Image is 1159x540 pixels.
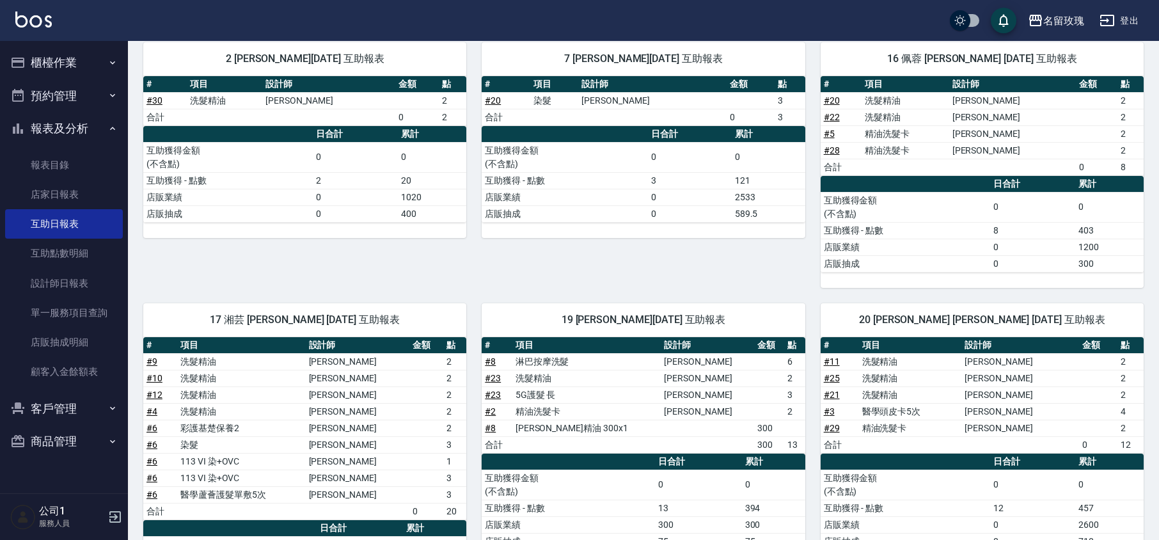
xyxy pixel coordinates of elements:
[313,142,398,172] td: 0
[949,109,1076,125] td: [PERSON_NAME]
[1117,92,1144,109] td: 2
[443,453,466,470] td: 1
[862,92,949,109] td: 洗髮精油
[862,142,949,159] td: 精油洗髮卡
[39,518,104,529] p: 服務人員
[146,390,162,400] a: #12
[439,92,466,109] td: 2
[824,145,840,155] a: #28
[159,314,451,326] span: 17 湘芸 [PERSON_NAME] [DATE] 互助報表
[317,520,404,537] th: 日合計
[961,370,1079,386] td: [PERSON_NAME]
[1117,76,1144,93] th: 點
[655,500,742,516] td: 13
[177,403,306,420] td: 洗髮精油
[1117,159,1144,175] td: 8
[443,370,466,386] td: 2
[443,337,466,354] th: 點
[1117,109,1144,125] td: 2
[1023,8,1089,34] button: 名留玫瑰
[439,76,466,93] th: 點
[754,436,784,453] td: 300
[821,337,1144,454] table: a dense table
[961,420,1079,436] td: [PERSON_NAME]
[482,337,805,454] table: a dense table
[306,370,410,386] td: [PERSON_NAME]
[15,12,52,28] img: Logo
[313,205,398,222] td: 0
[143,337,177,354] th: #
[482,470,655,500] td: 互助獲得金額 (不含點)
[661,353,754,370] td: [PERSON_NAME]
[482,126,805,223] table: a dense table
[395,76,439,93] th: 金額
[578,92,726,109] td: [PERSON_NAME]
[824,356,840,367] a: #11
[859,420,962,436] td: 精油洗髮卡
[732,205,805,222] td: 589.5
[482,500,655,516] td: 互助獲得 - 點數
[512,386,661,403] td: 5G護髮 長
[306,436,410,453] td: [PERSON_NAME]
[991,8,1016,33] button: save
[512,403,661,420] td: 精油洗髮卡
[784,337,805,354] th: 點
[177,370,306,386] td: 洗髮精油
[482,142,648,172] td: 互助獲得金額 (不含點)
[1075,516,1144,533] td: 2600
[187,76,262,93] th: 項目
[821,76,862,93] th: #
[824,390,840,400] a: #21
[859,370,962,386] td: 洗髮精油
[306,420,410,436] td: [PERSON_NAME]
[143,189,313,205] td: 店販業績
[648,142,731,172] td: 0
[306,453,410,470] td: [PERSON_NAME]
[143,126,466,223] table: a dense table
[821,159,862,175] td: 合計
[1079,436,1117,453] td: 0
[5,392,123,425] button: 客戶管理
[821,239,990,255] td: 店販業績
[821,76,1144,176] table: a dense table
[1117,370,1144,386] td: 2
[859,353,962,370] td: 洗髮精油
[306,403,410,420] td: [PERSON_NAME]
[990,176,1075,193] th: 日合計
[1075,192,1144,222] td: 0
[1117,142,1144,159] td: 2
[5,298,123,328] a: 單一服務項目查詢
[398,172,466,189] td: 20
[530,76,578,93] th: 項目
[146,473,157,483] a: #6
[482,189,648,205] td: 店販業績
[485,356,496,367] a: #8
[5,328,123,357] a: 店販抽成明細
[482,436,512,453] td: 合計
[949,142,1076,159] td: [PERSON_NAME]
[146,373,162,383] a: #10
[1076,159,1117,175] td: 0
[655,516,742,533] td: 300
[990,192,1075,222] td: 0
[497,52,789,65] span: 7 [PERSON_NAME][DATE] 互助報表
[482,109,530,125] td: 合計
[862,109,949,125] td: 洗髮精油
[1075,454,1144,470] th: 累計
[313,189,398,205] td: 0
[862,76,949,93] th: 項目
[821,470,990,500] td: 互助獲得金額 (不含點)
[836,314,1128,326] span: 20 [PERSON_NAME] [PERSON_NAME] [DATE] 互助報表
[306,486,410,503] td: [PERSON_NAME]
[1117,337,1144,354] th: 點
[146,440,157,450] a: #6
[409,337,443,354] th: 金額
[990,222,1075,239] td: 8
[754,420,784,436] td: 300
[177,486,306,503] td: 醫學蘆薈護髮單敷5次
[143,503,177,520] td: 合計
[187,92,262,109] td: 洗髮精油
[824,373,840,383] a: #25
[439,109,466,125] td: 2
[1075,176,1144,193] th: 累計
